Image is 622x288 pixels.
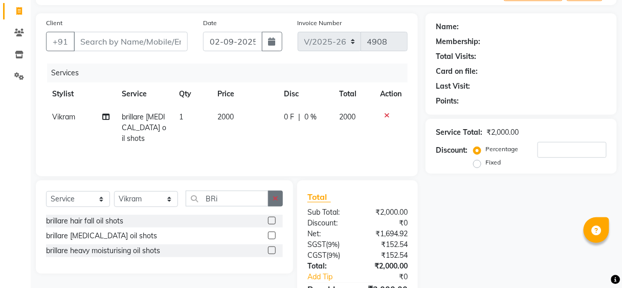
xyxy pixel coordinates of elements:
[307,240,326,249] span: SGST
[173,83,212,106] th: Qty
[300,250,358,261] div: ( )
[358,229,415,239] div: ₹1,694.92
[298,18,342,28] label: Invoice Number
[52,112,75,121] span: Vikram
[436,66,478,77] div: Card on file:
[340,112,356,121] span: 2000
[436,51,476,62] div: Total Visits:
[436,127,482,138] div: Service Total:
[203,18,217,28] label: Date
[217,112,234,121] span: 2000
[358,261,415,272] div: ₹2,000.00
[300,207,358,218] div: Sub Total:
[299,112,301,122] span: |
[74,32,188,51] input: Search by Name/Mobile/Email/Code
[334,83,374,106] th: Total
[374,83,408,106] th: Action
[436,96,459,107] div: Points:
[116,83,173,106] th: Service
[46,83,116,106] th: Stylist
[300,239,358,250] div: ( )
[358,218,415,229] div: ₹0
[358,250,415,261] div: ₹152.54
[278,83,334,106] th: Disc
[485,145,518,154] label: Percentage
[284,112,295,122] span: 0 F
[486,127,519,138] div: ₹2,000.00
[300,218,358,229] div: Discount:
[328,240,338,249] span: 9%
[122,112,166,143] span: brillare [MEDICAL_DATA] oil shots
[186,191,269,207] input: Search or Scan
[211,83,278,106] th: Price
[46,32,75,51] button: +91
[307,192,331,202] span: Total
[328,251,338,259] span: 9%
[46,18,62,28] label: Client
[358,239,415,250] div: ₹152.54
[300,272,367,282] a: Add Tip
[46,216,123,227] div: brillare hair fall oil shots
[47,64,415,83] div: Services
[485,158,501,167] label: Fixed
[367,272,415,282] div: ₹0
[300,229,358,239] div: Net:
[305,112,317,122] span: 0 %
[46,231,157,241] div: brillare [MEDICAL_DATA] oil shots
[436,81,470,92] div: Last Visit:
[436,36,480,47] div: Membership:
[307,251,326,260] span: CGST
[46,245,160,256] div: brillare heavy moisturising oil shots
[358,207,415,218] div: ₹2,000.00
[436,22,459,32] div: Name:
[436,145,468,156] div: Discount:
[300,261,358,272] div: Total:
[180,112,184,121] span: 1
